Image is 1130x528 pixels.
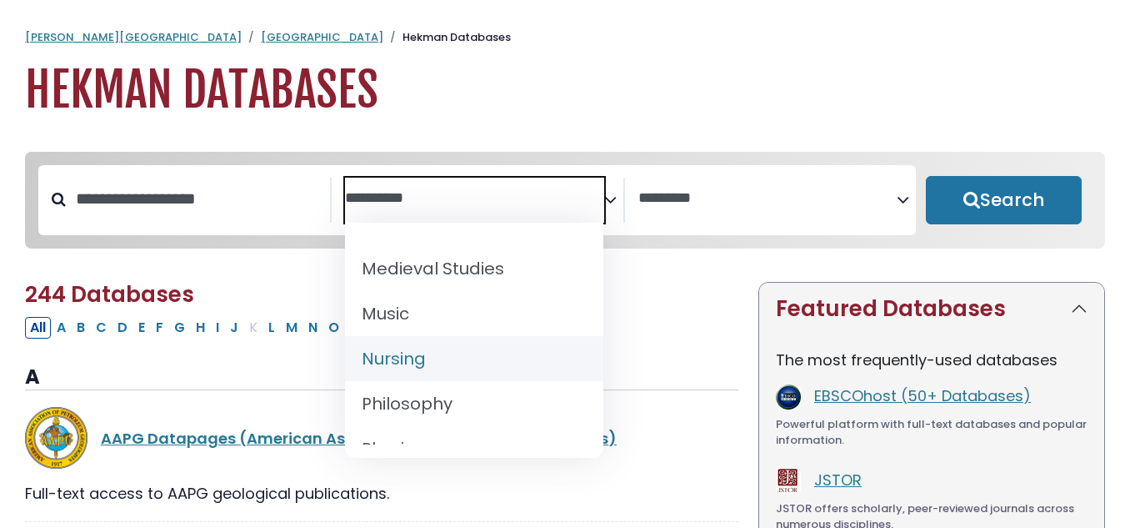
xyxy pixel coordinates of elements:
[303,317,322,339] button: Filter Results N
[25,365,738,390] h3: A
[191,317,210,339] button: Filter Results H
[25,317,51,339] button: All
[759,283,1104,335] button: Featured Databases
[112,317,132,339] button: Filter Results D
[776,416,1087,449] div: Powerful platform with full-text databases and popular information.
[281,317,302,339] button: Filter Results M
[25,279,194,309] span: 244 Databases
[345,381,603,426] li: Philosophy
[91,317,112,339] button: Filter Results C
[169,317,190,339] button: Filter Results G
[814,385,1031,406] a: EBSCOhost (50+ Databases)
[814,470,862,490] a: JSTOR
[211,317,224,339] button: Filter Results I
[72,317,90,339] button: Filter Results B
[345,336,603,381] li: Nursing
[345,291,603,336] li: Music
[263,317,280,339] button: Filter Results L
[638,190,897,208] textarea: Search
[323,317,344,339] button: Filter Results O
[345,426,603,471] li: Physics
[151,317,168,339] button: Filter Results F
[25,29,1105,46] nav: breadcrumb
[101,428,617,449] a: AAPG Datapages (American Association of Petroleum Geologists)
[25,29,242,45] a: [PERSON_NAME][GEOGRAPHIC_DATA]
[25,316,587,337] div: Alpha-list to filter by first letter of database name
[345,246,603,291] li: Medieval Studies
[25,152,1105,249] nav: Search filters
[25,482,738,505] div: Full-text access to AAPG geological publications.
[25,63,1105,118] h1: Hekman Databases
[261,29,383,45] a: [GEOGRAPHIC_DATA]
[345,190,604,208] textarea: Search
[926,176,1082,224] button: Submit for Search Results
[52,317,71,339] button: Filter Results A
[225,317,243,339] button: Filter Results J
[66,185,330,213] input: Search database by title or keyword
[776,349,1087,371] p: The most frequently-used databases
[133,317,150,339] button: Filter Results E
[383,29,511,46] li: Hekman Databases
